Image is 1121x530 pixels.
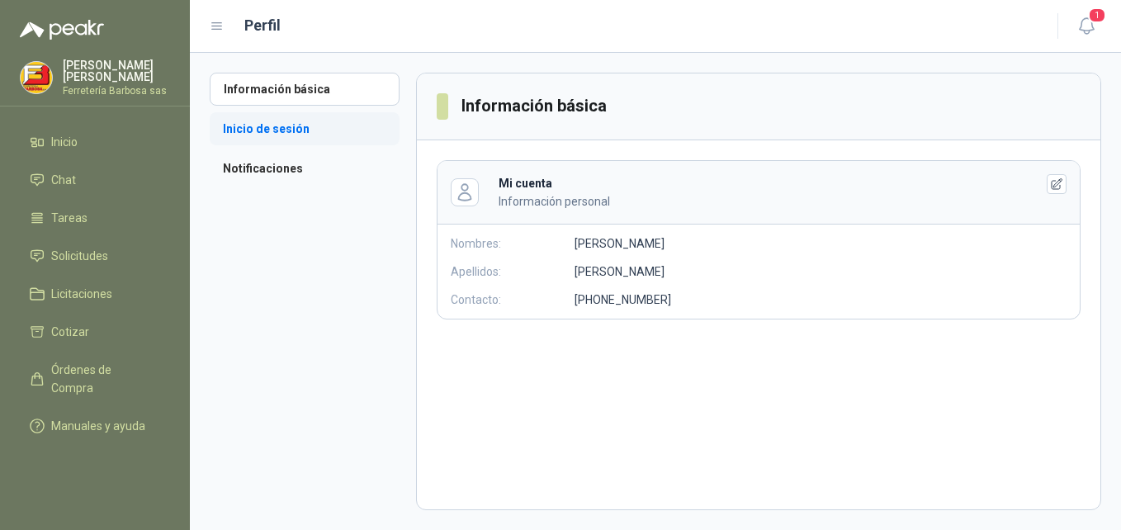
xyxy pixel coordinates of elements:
span: Inicio [51,133,78,151]
span: Solicitudes [51,247,108,265]
p: [PERSON_NAME] [PERSON_NAME] [63,59,170,83]
img: Company Logo [21,62,52,93]
a: Inicio de sesión [210,112,400,145]
p: Información personal [499,192,1009,211]
span: Licitaciones [51,285,112,303]
a: Manuales y ayuda [20,410,170,442]
p: Ferretería Barbosa sas [63,86,170,96]
span: Cotizar [51,323,89,341]
a: Chat [20,164,170,196]
img: Logo peakr [20,20,104,40]
p: [PERSON_NAME] [575,263,665,281]
span: Órdenes de Compra [51,361,154,397]
button: 1 [1071,12,1101,41]
p: [PERSON_NAME] [575,234,665,253]
a: Información básica [210,73,400,106]
span: Tareas [51,209,88,227]
span: Chat [51,171,76,189]
p: [PHONE_NUMBER] [575,291,671,309]
a: Cotizar [20,316,170,348]
a: Tareas [20,202,170,234]
a: Notificaciones [210,152,400,185]
p: Apellidos: [451,263,575,281]
a: Solicitudes [20,240,170,272]
span: Manuales y ayuda [51,417,145,435]
p: Contacto: [451,291,575,309]
h3: Información básica [461,93,608,119]
a: Inicio [20,126,170,158]
span: 1 [1088,7,1106,23]
a: Órdenes de Compra [20,354,170,404]
h1: Perfil [244,14,281,37]
b: Mi cuenta [499,177,552,190]
a: Licitaciones [20,278,170,310]
p: Nombres: [451,234,575,253]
